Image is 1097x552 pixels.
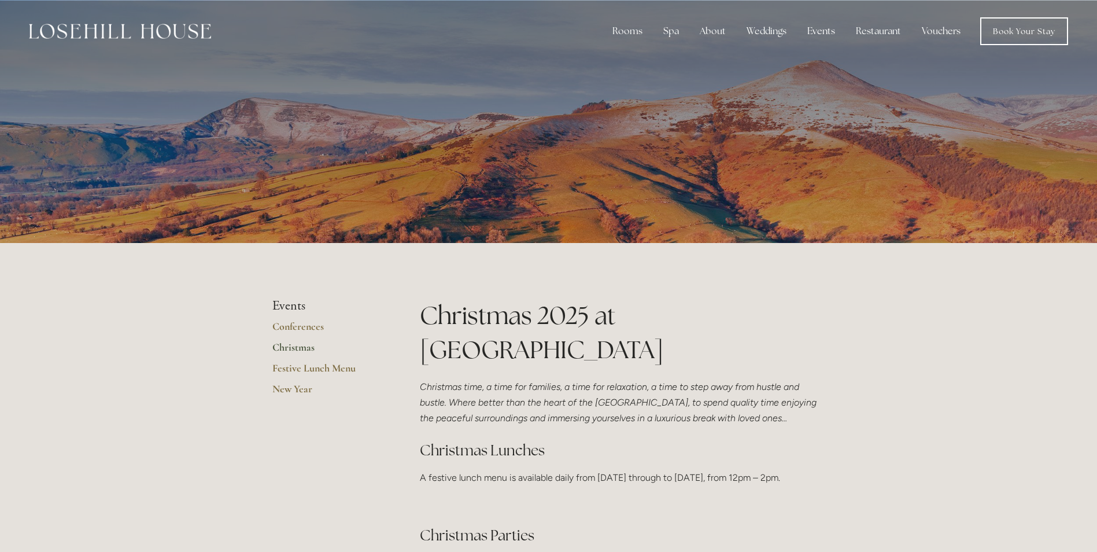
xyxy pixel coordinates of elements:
em: Christmas time, a time for families, a time for relaxation, a time to step away from hustle and b... [420,381,819,424]
li: Events [272,299,383,314]
div: About [690,20,735,43]
h1: Christmas 2025 at [GEOGRAPHIC_DATA] [420,299,825,367]
div: Restaurant [847,20,910,43]
div: Spa [654,20,688,43]
h2: Christmas Lunches [420,440,825,461]
a: New Year [272,382,383,403]
img: Losehill House [29,24,211,39]
div: Events [798,20,844,43]
a: Christmas [272,341,383,362]
a: Festive Lunch Menu [272,362,383,382]
a: Conferences [272,320,383,341]
p: A festive lunch menu is available daily from [DATE] through to [DATE], from 12pm – 2pm. [420,470,825,485]
h2: Christmas Parties [420,525,825,546]
div: Rooms [603,20,652,43]
a: Book Your Stay [980,17,1068,45]
a: Vouchers [913,20,970,43]
div: Weddings [737,20,796,43]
